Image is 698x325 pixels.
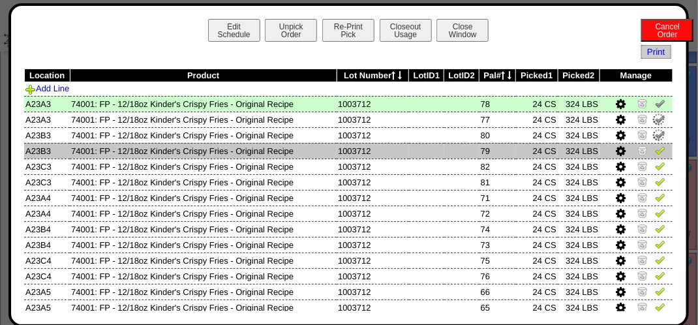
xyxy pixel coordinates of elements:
td: A23B4 [24,221,70,237]
td: A23C4 [24,253,70,268]
th: Picked2 [558,69,599,82]
td: 74001: FP - 12/18oz Kinder's Crispy Fries - Original Recipe [70,206,337,221]
td: 24 CS [516,268,558,284]
td: 1003712 [337,237,409,253]
th: Manage [599,69,673,82]
td: 73 [479,237,516,253]
img: Zero Item and Verify [637,255,648,265]
img: Zero Item and Verify [637,239,648,249]
td: A23A3 [24,96,70,112]
img: Zero Item and Verify [637,161,648,171]
td: 77 [479,112,516,127]
a: Add Line [25,84,69,93]
td: A23B4 [24,237,70,253]
img: Un-Verify Pick [655,98,665,108]
td: 24 CS [516,127,558,143]
td: 78 [479,96,516,112]
td: 1003712 [337,127,409,143]
td: 1003712 [337,253,409,268]
td: 81 [479,174,516,190]
td: A23A5 [24,284,70,300]
img: Add Item to Order [25,84,36,95]
th: Picked1 [516,69,558,82]
td: A23C3 [24,159,70,174]
img: Zero Item and Verify [637,208,648,218]
img: Zero Item and Verify [637,286,648,296]
td: 324 LBS [558,190,599,206]
td: 1003712 [337,159,409,174]
td: 24 CS [516,143,558,159]
th: LotID1 [409,69,444,82]
td: A23A4 [24,206,70,221]
td: 1003712 [337,143,409,159]
td: A23B3 [24,143,70,159]
a: Print [641,45,671,59]
th: Lot Number [337,69,409,82]
td: 24 CS [516,159,558,174]
img: Zero Item and Verify [637,302,648,312]
td: 74001: FP - 12/18oz Kinder's Crispy Fries - Original Recipe [70,174,337,190]
td: 24 CS [516,190,558,206]
img: Zero Item and Verify [637,192,648,202]
button: EditSchedule [208,19,260,42]
td: 24 CS [516,112,558,127]
td: 79 [479,143,516,159]
td: A23C4 [24,268,70,284]
td: A23B3 [24,127,70,143]
td: 74 [479,221,516,237]
td: 1003712 [337,174,409,190]
td: 324 LBS [558,112,599,127]
td: 74001: FP - 12/18oz Kinder's Crispy Fries - Original Recipe [70,237,337,253]
td: 324 LBS [558,284,599,300]
td: 24 CS [516,221,558,237]
td: 1003712 [337,190,409,206]
td: 75 [479,253,516,268]
td: 1003712 [337,300,409,315]
button: Re-PrintPick [322,19,374,42]
td: 1003712 [337,268,409,284]
td: 74001: FP - 12/18oz Kinder's Crispy Fries - Original Recipe [70,127,337,143]
td: A23A4 [24,190,70,206]
td: 82 [479,159,516,174]
img: Verify Pick [655,161,665,171]
td: 324 LBS [558,221,599,237]
img: Zero Item and Verify [637,114,648,124]
img: Verify Pick [655,255,665,265]
button: CloseoutUsage [380,19,432,42]
img: Verify Pick [655,239,665,249]
img: Verify Pick [655,270,665,281]
td: 76 [479,268,516,284]
td: 74001: FP - 12/18oz Kinder's Crispy Fries - Original Recipe [70,221,337,237]
img: Zero Item and Verify [637,145,648,155]
td: 1003712 [337,206,409,221]
img: Zero Item and Verify [637,129,648,140]
td: 74001: FP - 12/18oz Kinder's Crispy Fries - Original Recipe [70,300,337,315]
td: 1003712 [337,284,409,300]
td: 24 CS [516,96,558,112]
td: 324 LBS [558,237,599,253]
td: 324 LBS [558,143,599,159]
img: Zero Item and Verify [637,223,648,234]
td: 72 [479,206,516,221]
td: 74001: FP - 12/18oz Kinder's Crispy Fries - Original Recipe [70,143,337,159]
th: Location [24,69,70,82]
button: UnpickOrder [265,19,317,42]
img: Verify Pick [655,223,665,234]
td: A23A5 [24,300,70,315]
td: 24 CS [516,300,558,315]
td: 1003712 [337,221,409,237]
td: A23C3 [24,174,70,190]
td: 74001: FP - 12/18oz Kinder's Crispy Fries - Original Recipe [70,190,337,206]
img: spinner-alpha-0.gif [652,112,666,127]
td: 24 CS [516,253,558,268]
img: Zero Item and Verify [637,98,648,108]
td: 1003712 [337,96,409,112]
td: 74001: FP - 12/18oz Kinder's Crispy Fries - Original Recipe [70,112,337,127]
img: Verify Pick [655,192,665,202]
td: 1003712 [337,112,409,127]
td: 74001: FP - 12/18oz Kinder's Crispy Fries - Original Recipe [70,159,337,174]
td: 71 [479,190,516,206]
img: Verify Pick [655,208,665,218]
td: A23A3 [24,112,70,127]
